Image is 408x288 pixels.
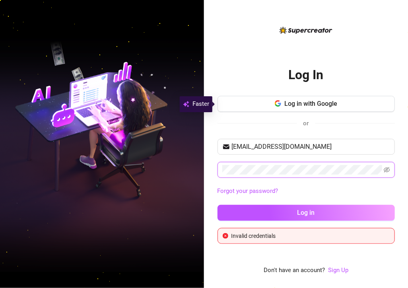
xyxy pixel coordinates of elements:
input: Your email [232,142,390,152]
button: Log in with Google [218,96,395,112]
a: Forgot your password? [218,187,395,196]
div: Invalid credentials [231,232,390,240]
span: Log in [297,209,315,216]
span: Don't have an account? [264,266,325,275]
span: or [303,120,309,127]
a: Sign Up [328,266,348,275]
button: Log in [218,205,395,221]
img: logo-BBDzfeDw.svg [280,27,332,34]
a: Forgot your password? [218,187,278,195]
a: Sign Up [328,267,348,274]
h2: Log In [289,67,324,83]
span: eye-invisible [384,167,390,173]
span: Log in with Google [284,100,337,107]
span: close-circle [223,233,228,239]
